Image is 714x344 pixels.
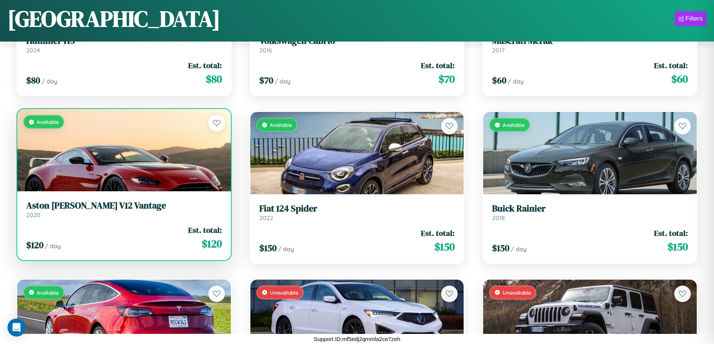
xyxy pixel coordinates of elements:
[503,289,531,296] span: Unavailable
[439,71,455,86] span: $ 70
[26,211,40,219] span: 2020
[492,242,509,254] span: $ 150
[508,77,524,85] span: / day
[270,122,292,128] span: Available
[7,319,25,337] div: Open Intercom Messenger
[26,200,222,219] a: Aston [PERSON_NAME] V12 Vantage2020
[26,74,40,86] span: $ 80
[492,203,688,214] h3: Buick Rainier
[26,200,222,211] h3: Aston [PERSON_NAME] V12 Vantage
[314,334,400,344] p: Support ID: mf5edj2qmmla2ce7zeh
[37,119,59,125] span: Available
[492,203,688,222] a: Buick Rainier2018
[26,36,222,54] a: Hummer H32024
[671,71,688,86] span: $ 60
[259,242,277,254] span: $ 150
[26,46,40,54] span: 2024
[421,60,455,71] span: Est. total:
[511,245,527,253] span: / day
[270,289,298,296] span: Unavailable
[278,245,294,253] span: / day
[26,239,43,251] span: $ 120
[259,36,455,54] a: Volkswagen Cabrio2016
[206,71,222,86] span: $ 80
[492,74,506,86] span: $ 60
[668,239,688,254] span: $ 150
[259,214,273,222] span: 2022
[188,225,222,235] span: Est. total:
[654,228,688,238] span: Est. total:
[492,36,688,54] a: Maserati Merak2017
[202,236,222,251] span: $ 120
[492,214,505,222] span: 2018
[7,3,220,34] h1: [GEOGRAPHIC_DATA]
[42,77,57,85] span: / day
[37,289,59,296] span: Available
[259,74,273,86] span: $ 70
[492,46,504,54] span: 2017
[654,60,688,71] span: Est. total:
[421,228,455,238] span: Est. total:
[275,77,290,85] span: / day
[45,242,61,250] span: / day
[675,11,707,26] button: Filters
[434,239,455,254] span: $ 150
[188,60,222,71] span: Est. total:
[686,15,703,22] div: Filters
[259,203,455,214] h3: Fiat 124 Spider
[259,46,272,54] span: 2016
[503,122,525,128] span: Available
[259,203,455,222] a: Fiat 124 Spider2022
